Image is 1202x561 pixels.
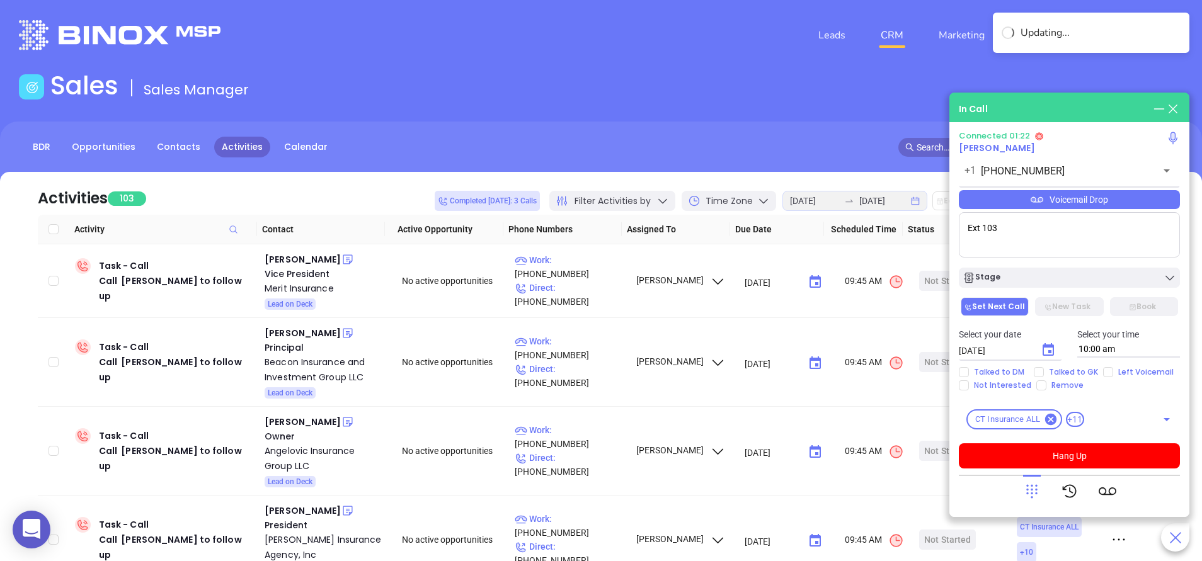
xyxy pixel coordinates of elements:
[265,429,384,443] div: Owner
[813,23,850,48] a: Leads
[1021,25,1181,40] div: Updating...
[924,530,971,550] div: Not Started
[959,142,1035,154] a: [PERSON_NAME]
[981,164,1139,178] input: Enter phone number or name
[515,362,624,390] p: [PHONE_NUMBER]
[924,352,971,372] div: Not Started
[1044,367,1103,377] span: Talked to GK
[859,194,908,208] input: End date
[634,275,726,285] span: [PERSON_NAME]
[25,137,58,157] a: BDR
[515,451,624,479] p: [PHONE_NUMBER]
[385,215,503,244] th: Active Opportunity
[265,414,341,429] div: [PERSON_NAME]
[64,137,143,157] a: Opportunities
[108,191,146,206] span: 103
[845,274,904,290] span: 09:45 AM
[905,143,914,152] span: search
[515,512,624,540] p: [PHONE_NUMBER]
[803,528,828,553] button: Choose date, selected date is Aug 12, 2025
[515,283,556,293] span: Direct :
[745,446,798,458] input: MM/DD/YYYY
[790,194,839,208] input: Start date
[265,443,384,473] a: Angelovic Insurance Group LLC
[959,103,988,116] div: In Call
[917,140,1143,154] input: Search…
[963,271,1000,284] div: Stage
[844,196,854,206] span: to
[99,339,255,385] div: Task - Call
[959,344,1031,357] input: MM/DD/YYYY
[265,281,384,296] div: Merit Insurance
[515,253,624,281] p: [PHONE_NUMBER]
[257,215,386,244] th: Contact
[1066,412,1084,427] span: +11
[515,364,556,374] span: Direct :
[634,445,726,455] span: [PERSON_NAME]
[966,409,1062,429] div: CT Insurance ALL
[1020,545,1033,559] span: + 10
[622,215,730,244] th: Assigned To
[745,357,798,370] input: MM/DD/YYYY
[515,281,624,309] p: [PHONE_NUMBER]
[924,441,971,461] div: Not Started
[1110,297,1178,316] button: Book
[824,215,903,244] th: Scheduled Time
[730,215,824,244] th: Due Date
[1113,367,1179,377] span: Left Voicemail
[1036,337,1061,363] button: Choose date, selected date is Aug 13, 2025
[265,267,384,281] div: Vice President
[959,190,1180,209] div: Voicemail Drop
[959,130,1007,142] span: Connected
[74,222,252,236] span: Activity
[515,514,552,524] span: Work :
[968,413,1048,426] span: CT Insurance ALL
[515,423,624,451] p: [PHONE_NUMBER]
[38,187,108,210] div: Activities
[515,334,624,362] p: [PHONE_NUMBER]
[515,336,552,346] span: Work :
[934,23,990,48] a: Marketing
[268,386,312,400] span: Lead on Deck
[144,80,249,99] span: Sales Manager
[99,258,255,303] div: Task - Call
[265,326,341,341] div: [PERSON_NAME]
[277,137,335,157] a: Calendar
[969,380,1036,390] span: Not Interested
[575,195,651,208] span: Filter Activities by
[1020,520,1079,534] span: CT Insurance ALL
[845,533,904,548] span: 09:45 AM
[969,367,1029,377] span: Talked to DM
[706,195,753,208] span: Time Zone
[1077,327,1181,341] p: Select your time
[961,297,1029,316] button: Set Next Call
[438,194,537,208] span: Completed [DATE]: 3 Calls
[503,215,622,244] th: Phone Numbers
[1046,380,1089,390] span: Remove
[876,23,908,48] a: CRM
[1035,297,1103,316] button: New Task
[50,71,118,101] h1: Sales
[265,252,341,267] div: [PERSON_NAME]
[845,355,904,371] span: 09:45 AM
[844,196,854,206] span: swap-right
[803,269,828,295] button: Choose date, selected date is Aug 12, 2025
[402,533,504,547] div: No active opportunities
[268,475,312,489] span: Lead on Deck
[515,425,552,435] span: Work :
[265,341,384,354] div: Principal
[1009,130,1031,142] span: 01:22
[19,20,220,50] img: logo
[99,273,255,303] div: Call [PERSON_NAME] to follow up
[634,356,726,366] span: [PERSON_NAME]
[959,268,1180,288] button: Stage
[99,443,255,473] div: Call [PERSON_NAME] to follow up
[265,503,341,518] div: [PERSON_NAME]
[268,297,312,311] span: Lead on Deck
[149,137,208,157] a: Contacts
[634,534,726,544] span: [PERSON_NAME]
[959,327,1062,341] p: Select your date
[1158,411,1176,428] button: Open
